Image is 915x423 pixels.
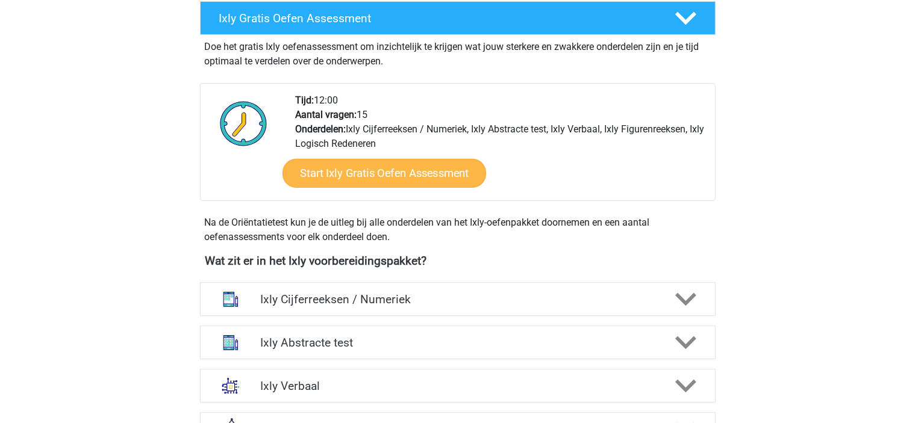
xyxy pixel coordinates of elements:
img: Klok [213,93,274,153]
b: Tijd: [296,94,314,106]
img: abstracte matrices [215,327,246,358]
div: 12:00 15 Ixly Cijferreeksen / Numeriek, Ixly Abstracte test, Ixly Verbaal, Ixly Figurenreeksen, I... [287,93,714,200]
h4: Ixly Gratis Oefen Assessment [219,11,655,25]
b: Aantal vragen: [296,109,357,120]
div: Na de Oriëntatietest kun je de uitleg bij alle onderdelen van het Ixly-oefenpakket doornemen en e... [200,215,716,244]
h4: Ixly Verbaal [260,379,655,393]
h4: Wat zit er in het Ixly voorbereidingspakket? [205,254,710,268]
b: Onderdelen: [296,123,346,135]
a: analogieen Ixly Verbaal [195,369,720,403]
img: cijferreeksen [215,283,246,315]
img: analogieen [215,370,246,401]
a: cijferreeksen Ixly Cijferreeksen / Numeriek [195,282,720,316]
a: abstracte matrices Ixly Abstracte test [195,326,720,359]
a: Ixly Gratis Oefen Assessment [195,1,720,35]
div: Doe het gratis Ixly oefenassessment om inzichtelijk te krijgen wat jouw sterkere en zwakkere onde... [200,35,716,69]
a: Start Ixly Gratis Oefen Assessment [282,159,486,188]
h4: Ixly Abstracte test [260,336,655,350]
h4: Ixly Cijferreeksen / Numeriek [260,292,655,306]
